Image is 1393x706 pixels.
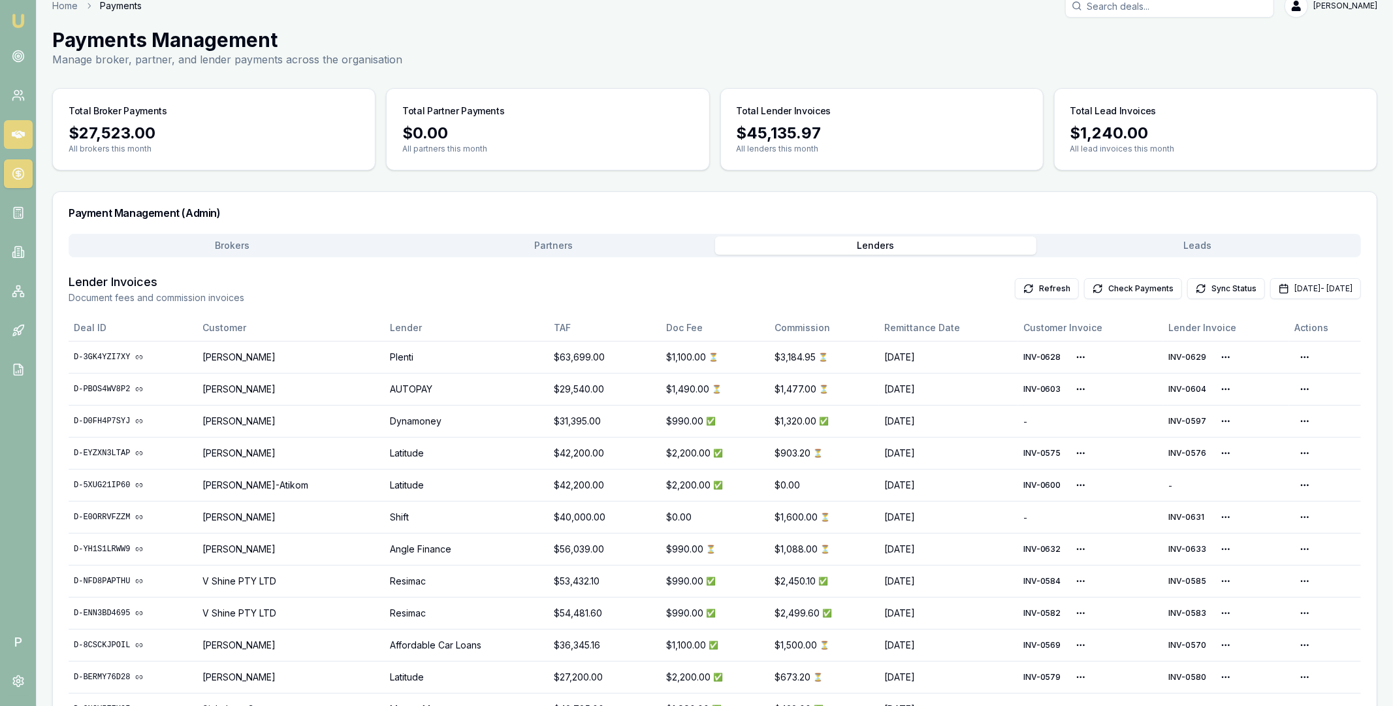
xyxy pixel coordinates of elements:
p: Document fees and commission invoices [69,291,244,304]
span: Payment Received [823,608,833,618]
td: Plenti [385,341,549,373]
div: $29,540.00 [554,383,656,396]
p: All brokers this month [69,144,359,154]
td: [DATE] [879,341,1018,373]
div: $903.20 [775,447,874,460]
a: D-D0FH4P7SYJ [74,416,192,426]
th: Remittance Date [879,315,1018,341]
span: DB ID: cmfa9fhar00096bmur8zxj27w Xero ID: 50d4584d-a319-4cb9-92dd-4118b0409e5c [1023,576,1065,586]
th: TAF [549,315,661,341]
div: $0.00 [775,479,874,492]
div: $1,100.00 [667,351,765,364]
a: D-PBOS4WV8P2 [74,384,192,394]
div: $3,184.95 [775,351,874,364]
td: AUTOPAY [385,373,549,405]
button: Lenders [715,236,1037,255]
h3: Total Broker Payments [69,104,167,118]
div: $1,477.00 [775,383,874,396]
div: $36,345.16 [554,639,656,652]
h3: Total Lead Invoices [1070,104,1156,118]
div: $0.00 [402,123,693,144]
td: [PERSON_NAME] [197,437,385,469]
div: $990.00 [667,543,765,556]
p: All lenders this month [737,144,1027,154]
div: $45,135.97 [737,123,1027,144]
div: $40,000.00 [554,511,656,524]
div: $31,395.00 [554,415,656,428]
span: Payment Pending [821,544,831,554]
div: $1,240.00 [1070,123,1361,144]
td: Resimac [385,597,549,629]
span: DB ID: cmfabb7ef000id3gd5tyw305g Xero ID: 1f1209b2-a69c-47f1-8b3f-9ec451202fd5 [1023,384,1065,394]
th: Lender [385,315,549,341]
td: [DATE] [879,437,1018,469]
span: DB ID: cmfafppya000pwe6naobo86sa Xero ID: ac15bafb-543b-4ed8-a2ad-fa9a778ccf48 [1023,352,1065,362]
span: DB ID: cmfabb8y3000md3gdz8q8o344 Xero ID: e12773ee-32a9-4928-80ef-cc161f6c3b8b [1168,384,1210,394]
div: $1,088.00 [775,543,874,556]
span: Payment Received [707,608,716,618]
p: All lead invoices this month [1070,144,1361,154]
td: [DATE] [879,629,1018,661]
td: [DATE] [879,469,1018,501]
div: $2,200.00 [667,671,765,684]
td: [DATE] [879,533,1018,565]
span: Payment Received [709,640,719,650]
td: [DATE] [879,565,1018,597]
span: [PERSON_NAME] [1313,1,1377,11]
span: Payment Pending [713,384,722,394]
td: [DATE] [879,661,1018,693]
span: Payment Received [714,480,724,490]
div: $673.20 [775,671,874,684]
span: DB ID: cmfa9dno300056bmulvj55fl1 Xero ID: ce1ab5fd-0542-423c-8ada-bf75b593604d [1168,608,1210,618]
span: DB ID: cmf5047am000kchwsyw06movm Xero ID: c2bacf87-9dff-4349-af65-863348fde69c [1168,640,1210,650]
button: Refresh [1015,278,1079,299]
h1: Payments Management [52,28,402,52]
th: Commission [770,315,880,341]
div: $2,200.00 [667,447,765,460]
div: $27,523.00 [69,123,359,144]
span: DB ID: cmf5045yr000gchwsc5mpsvqa Xero ID: 2ba37598-6242-4775-923f-db172b11d3ff [1023,640,1065,650]
span: DB ID: cmfaimpq2000u2pc80wq1g9jz Xero ID: 1ec6f755-7543-42d6-8cd4-99663fde4d80 [1023,544,1065,554]
span: Payment Received [707,576,716,586]
td: [DATE] [879,597,1018,629]
td: [PERSON_NAME] [197,629,385,661]
td: Latitude [385,661,549,693]
td: Affordable Car Loans [385,629,549,661]
span: Payment Pending [821,512,831,522]
h3: Total Partner Payments [402,104,504,118]
div: $990.00 [667,415,765,428]
td: [PERSON_NAME] [197,501,385,533]
td: [PERSON_NAME] [197,405,385,437]
span: DB ID: cmf94w1hw000f3yrz6nw49mrp Xero ID: 95b3ad72-c900-4091-a0d8-24aa9df5ef89 [1168,448,1210,458]
div: $1,320.00 [775,415,874,428]
td: Latitude [385,437,549,469]
div: $1,490.00 [667,383,765,396]
span: Payment Pending [819,352,829,362]
div: $1,500.00 [775,639,874,652]
span: Payment Pending [814,672,824,682]
h3: Total Lender Invoices [737,104,831,118]
td: Dynamoney [385,405,549,437]
div: $990.00 [667,575,765,588]
button: Brokers [71,236,393,255]
th: Doc Fee [662,315,770,341]
a: D-EYZXN3LTAP [74,448,192,458]
td: V Shine PTY LTD [197,597,385,629]
span: - [1168,481,1172,490]
div: $2,499.60 [775,607,874,620]
th: Customer [197,315,385,341]
th: Deal ID [69,315,197,341]
a: D-8CSCKJPOIL [74,640,192,650]
a: D-YH1S1LRWW9 [74,544,192,554]
div: $63,699.00 [554,351,656,364]
span: Payment Received [714,448,724,458]
a: D-ENN3BD4695 [74,608,192,618]
button: Partners [393,236,715,255]
span: Payment Received [819,576,829,586]
span: P [4,628,33,656]
a: D-NFD8PAPTHU [74,576,192,586]
span: Payment Pending [820,640,830,650]
div: $1,100.00 [667,639,765,652]
span: DB ID: cmf9oxp5n0007hwt4njvqvzs7 Xero ID: 395237b8-2dde-4edb-83f4-f5199e07cf42 [1023,672,1065,682]
th: Lender Invoice [1163,315,1289,341]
